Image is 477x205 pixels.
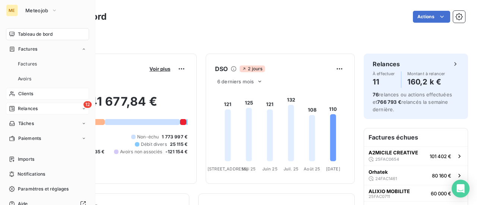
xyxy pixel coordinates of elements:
[369,169,388,175] span: Orhatek
[215,64,228,73] h6: DSO
[373,76,395,88] h4: 11
[217,79,254,84] span: 6 derniers mois
[407,76,445,88] h4: 160,2 k €
[369,194,390,199] span: 25FAC0711
[18,61,37,67] span: Factures
[373,71,395,76] span: À effectuer
[18,76,31,82] span: Avoirs
[304,166,320,172] tspan: Août 25
[364,166,468,185] button: Orhatek24FAC146180 160 €
[147,65,173,72] button: Voir plus
[369,150,418,156] span: A2MICILE CREATIVE
[18,156,34,163] span: Imports
[83,101,92,108] span: 12
[6,4,18,16] div: ME
[18,171,45,177] span: Notifications
[375,176,397,181] span: 24FAC1461
[375,157,399,161] span: 25FAC0654
[18,135,41,142] span: Paiements
[18,105,38,112] span: Relances
[377,99,401,105] span: 766 793 €
[373,92,452,112] span: relances ou actions effectuées et relancés la semaine dernière.
[364,146,468,166] button: A2MICILE CREATIVE25FAC0654101 402 €
[137,134,159,140] span: Non-échu
[432,173,451,179] span: 80 160 €
[18,90,33,97] span: Clients
[364,185,468,201] button: ALIXIO MOBILITE25FAC071160 000 €
[18,31,53,38] span: Tableau de bord
[18,186,69,192] span: Paramètres et réglages
[208,166,248,172] tspan: [STREET_ADDRESS]
[120,148,162,155] span: Avoirs non associés
[42,94,187,116] h2: 2 741 677,84 €
[413,11,450,23] button: Actions
[364,128,468,146] h6: Factures échues
[25,7,48,13] span: Meteojob
[407,71,445,76] span: Montant à relancer
[162,134,187,140] span: 1 773 997 €
[430,153,451,159] span: 101 402 €
[242,166,256,172] tspan: Mai 25
[262,166,278,172] tspan: Juin 25
[452,180,470,198] div: Open Intercom Messenger
[149,66,170,72] span: Voir plus
[240,65,265,72] span: 2 jours
[373,92,379,97] span: 76
[170,141,187,148] span: 25 115 €
[326,166,340,172] tspan: [DATE]
[165,148,188,155] span: -121 154 €
[373,60,400,68] h6: Relances
[431,190,451,196] span: 60 000 €
[284,166,298,172] tspan: Juil. 25
[369,188,410,194] span: ALIXIO MOBILITE
[18,46,37,52] span: Factures
[18,120,34,127] span: Tâches
[141,141,167,148] span: Débit divers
